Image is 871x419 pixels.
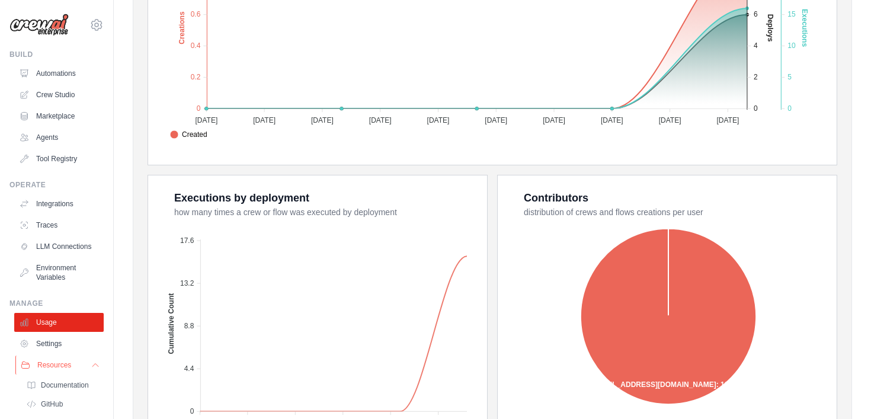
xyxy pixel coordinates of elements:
a: LLM Connections [14,237,104,256]
a: Environment Variables [14,258,104,287]
tspan: 2 [754,73,758,81]
tspan: 6 [754,10,758,18]
tspan: [DATE] [601,116,623,124]
tspan: [DATE] [659,116,681,124]
tspan: [DATE] [311,116,334,124]
text: Deploys [766,14,774,42]
text: Executions [800,9,809,47]
tspan: [DATE] [253,116,276,124]
a: GitHub [21,396,104,412]
div: Build [9,50,104,59]
tspan: [DATE] [543,116,565,124]
a: Settings [14,334,104,353]
tspan: 8.8 [184,322,194,330]
span: GitHub [41,399,63,409]
a: Documentation [21,377,104,394]
a: Tool Registry [14,149,104,168]
tspan: 13.2 [180,279,194,287]
tspan: 0 [190,407,194,415]
tspan: 4.4 [184,364,194,373]
a: Agents [14,128,104,147]
tspan: 0 [787,104,792,113]
text: Creations [178,11,186,44]
button: Resources [15,356,105,375]
tspan: 4 [754,41,758,50]
tspan: 17.6 [180,236,194,245]
tspan: [DATE] [427,116,450,124]
tspan: [DATE] [716,116,739,124]
div: Executions by deployment [174,190,309,206]
a: Automations [14,64,104,83]
a: Crew Studio [14,85,104,104]
tspan: 0.4 [191,41,201,50]
tspan: 0 [197,104,201,113]
div: Operate [9,180,104,190]
div: Contributors [524,190,588,206]
tspan: 0 [754,104,758,113]
img: Logo [9,14,69,36]
a: Marketplace [14,107,104,126]
span: Resources [37,360,71,370]
a: Integrations [14,194,104,213]
text: Cumulative Count [167,293,175,354]
dt: how many times a crew or flow was executed by deployment [174,206,473,218]
tspan: [DATE] [369,116,392,124]
tspan: 5 [787,73,792,81]
tspan: 10 [787,41,796,50]
tspan: [DATE] [195,116,217,124]
a: Traces [14,216,104,235]
span: Created [170,129,207,140]
tspan: 0.6 [191,10,201,18]
dt: distribution of crews and flows creations per user [524,206,822,218]
tspan: 15 [787,10,796,18]
a: Usage [14,313,104,332]
span: Documentation [41,380,89,390]
tspan: 0.2 [191,73,201,81]
tspan: [DATE] [485,116,507,124]
div: Manage [9,299,104,308]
